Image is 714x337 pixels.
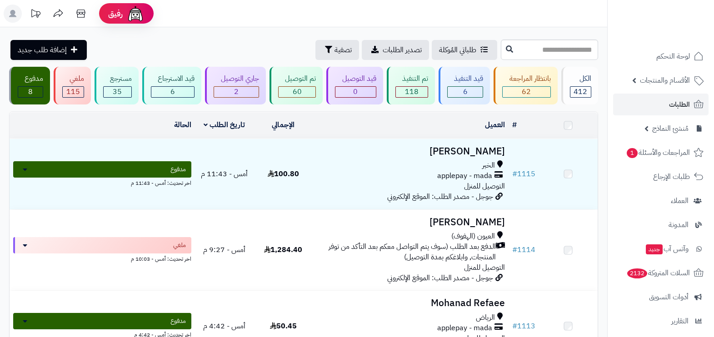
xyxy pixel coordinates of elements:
span: 50.45 [270,321,297,332]
a: الإجمالي [272,119,295,130]
div: 8 [18,87,43,97]
span: التوصيل للمنزل [464,181,505,192]
span: 6 [463,86,468,97]
div: تم التنفيذ [395,74,428,84]
a: أدوات التسويق [613,286,709,308]
span: 118 [405,86,419,97]
img: ai-face.png [126,5,145,23]
a: طلباتي المُوكلة [432,40,497,60]
a: ملغي 115 [52,67,92,104]
span: جوجل - مصدر الطلب: الموقع الإلكتروني [387,273,493,283]
a: تاريخ الطلب [204,119,245,130]
span: وآتس آب [645,243,689,255]
span: تصدير الطلبات [383,45,422,55]
a: #1113 [512,321,535,332]
span: السلات المتروكة [626,267,690,279]
div: بانتظار المراجعة [502,74,550,84]
a: تصدير الطلبات [362,40,429,60]
div: قيد التوصيل [335,74,376,84]
a: مسترجع 35 [93,67,140,104]
span: الخبر [482,160,495,171]
h3: [PERSON_NAME] [316,217,505,228]
span: مدفوع [170,165,186,174]
span: 1,284.40 [264,244,302,255]
span: 100.80 [268,168,299,179]
a: قيد التنفيذ 6 [437,67,492,104]
div: 0 [335,87,375,97]
span: أمس - 11:43 م [201,168,248,179]
a: الطلبات [613,94,709,115]
a: #1114 [512,244,535,255]
div: اخر تحديث: أمس - 10:03 م [13,253,191,263]
div: 62 [503,87,550,97]
div: ملغي [62,74,84,84]
span: المدونة [669,218,689,231]
div: قيد الاسترجاع [151,74,195,84]
div: 35 [104,87,131,97]
a: تم التوصيل 60 [268,67,325,104]
h3: [PERSON_NAME] [316,146,505,157]
a: لوحة التحكم [613,45,709,67]
a: مدفوع 8 [7,67,52,104]
a: العميل [485,119,505,130]
span: 1 [627,148,638,158]
span: الطلبات [669,98,690,111]
span: طلباتي المُوكلة [439,45,476,55]
span: المراجعات والأسئلة [626,146,690,159]
div: 118 [396,87,428,97]
span: ملغي [173,241,186,250]
a: السلات المتروكة2132 [613,262,709,284]
a: بانتظار المراجعة 62 [492,67,559,104]
span: أدوات التسويق [649,291,689,303]
div: 6 [448,87,483,97]
div: اخر تحديث: أمس - 11:43 م [13,178,191,187]
span: 412 [574,86,587,97]
div: جاري التوصيل [214,74,259,84]
h3: Mohanad Refaee [316,298,505,308]
div: تم التوصيل [278,74,316,84]
a: قيد الاسترجاع 6 [140,67,203,104]
span: # [512,321,517,332]
div: 6 [151,87,194,97]
a: إضافة طلب جديد [10,40,87,60]
span: أمس - 4:42 م [203,321,245,332]
a: وآتس آبجديد [613,238,709,260]
span: الرياض [476,312,495,323]
span: رفيق [108,8,123,19]
a: #1115 [512,168,535,179]
span: تصفية [335,45,352,55]
span: إضافة طلب جديد [18,45,67,55]
span: applepay - mada [437,323,492,333]
span: # [512,244,517,255]
a: تم التنفيذ 118 [385,67,437,104]
a: تحديثات المنصة [24,5,47,25]
a: المدونة [613,214,709,236]
span: طلبات الإرجاع [653,170,690,183]
a: قيد التوصيل 0 [325,67,384,104]
span: الدفع بعد الطلب (سوف يتم التواصل معكم بعد التأكد من توفر المنتجات, وابلاغكم بمدة التوصيل) [316,242,496,263]
a: الحالة [174,119,191,130]
span: العملاء [671,194,689,207]
span: 35 [113,86,122,97]
span: مُنشئ النماذج [652,122,689,135]
span: 2132 [627,268,647,278]
a: العملاء [613,190,709,212]
a: جاري التوصيل 2 [203,67,267,104]
span: التوصيل للمنزل [464,262,505,273]
span: أمس - 9:27 م [203,244,245,255]
div: 2 [214,87,258,97]
span: 115 [66,86,80,97]
a: التقارير [613,310,709,332]
span: الأقسام والمنتجات [640,74,690,87]
span: applepay - mada [437,171,492,181]
span: 0 [353,86,358,97]
div: مدفوع [18,74,43,84]
span: 60 [293,86,302,97]
a: # [512,119,517,130]
span: # [512,168,517,179]
span: لوحة التحكم [656,50,690,63]
button: تصفية [315,40,359,60]
div: مسترجع [103,74,132,84]
div: الكل [570,74,591,84]
img: logo-2.png [652,7,705,26]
